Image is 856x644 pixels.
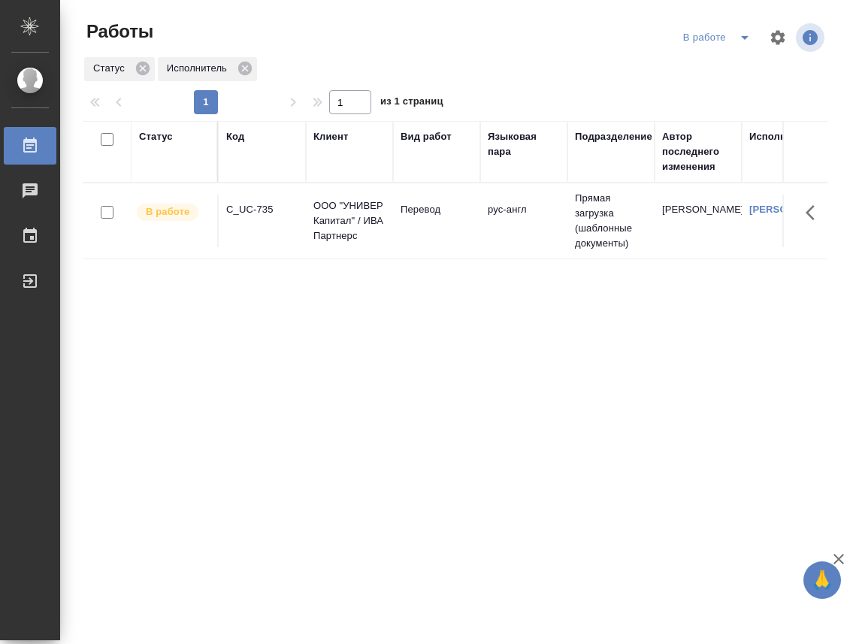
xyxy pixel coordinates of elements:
div: Статус [139,129,173,144]
div: Исполнитель [749,129,815,144]
span: Настроить таблицу [760,20,796,56]
p: В работе [146,204,189,219]
button: 🙏 [803,561,841,599]
div: Статус [84,57,155,81]
div: Автор последнего изменения [662,129,734,174]
a: [PERSON_NAME] [749,204,833,215]
span: Работы [83,20,153,44]
div: Клиент [313,129,348,144]
span: Посмотреть информацию [796,23,827,52]
td: [PERSON_NAME] [655,195,742,247]
div: Исполнитель выполняет работу [135,202,210,222]
span: 🙏 [809,564,835,596]
p: Исполнитель [167,61,232,76]
button: Здесь прячутся важные кнопки [797,195,833,231]
div: C_UC-735 [226,202,298,217]
td: Прямая загрузка (шаблонные документы) [567,183,655,259]
td: рус-англ [480,195,567,247]
div: Подразделение [575,129,652,144]
p: Перевод [401,202,473,217]
div: Вид работ [401,129,452,144]
div: Языковая пара [488,129,560,159]
div: Исполнитель [158,57,257,81]
span: из 1 страниц [380,92,443,114]
p: Статус [93,61,130,76]
p: ООО "УНИВЕР Капитал" / ИВА Партнерс [313,198,386,243]
div: split button [679,26,760,50]
div: Код [226,129,244,144]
